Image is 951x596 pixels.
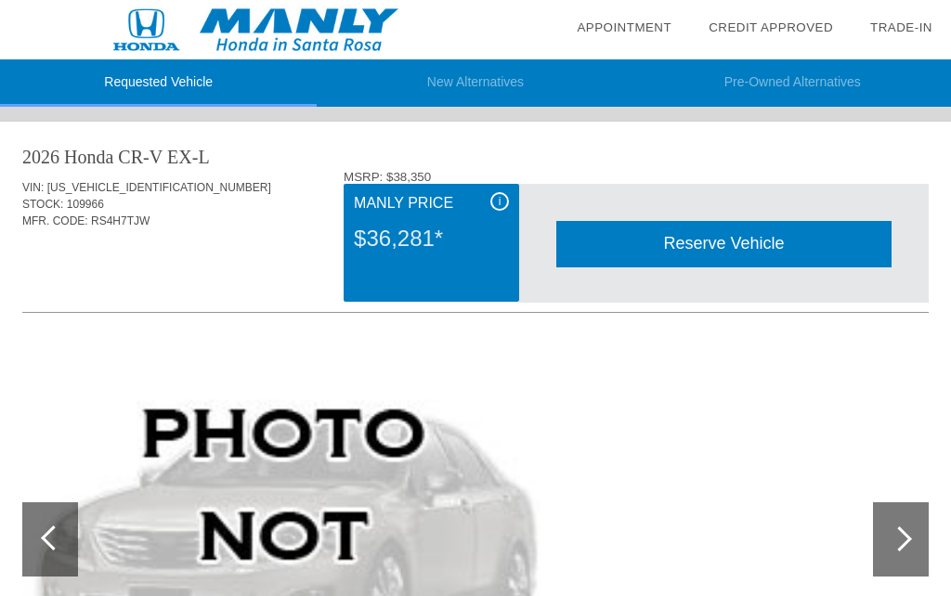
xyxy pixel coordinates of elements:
div: Reserve Vehicle [556,221,892,266]
a: Trade-In [870,20,932,34]
span: [US_VEHICLE_IDENTIFICATION_NUMBER] [47,181,271,194]
div: EX-L [167,144,210,170]
span: VIN: [22,181,44,194]
span: STOCK: [22,198,63,211]
a: Credit Approved [709,20,833,34]
span: MFR. CODE: [22,214,88,227]
div: Quoted on [DATE] 4:42:35 PM [22,257,929,287]
span: 109966 [67,198,104,211]
a: Appointment [577,20,671,34]
li: New Alternatives [317,59,633,107]
div: 2026 Honda CR-V [22,144,163,170]
li: Pre-Owned Alternatives [634,59,951,107]
div: Manly Price [354,192,509,214]
span: i [499,195,502,208]
div: $36,281* [354,214,509,263]
div: MSRP: $38,350 [344,170,929,184]
span: RS4H7TJW [91,214,150,227]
